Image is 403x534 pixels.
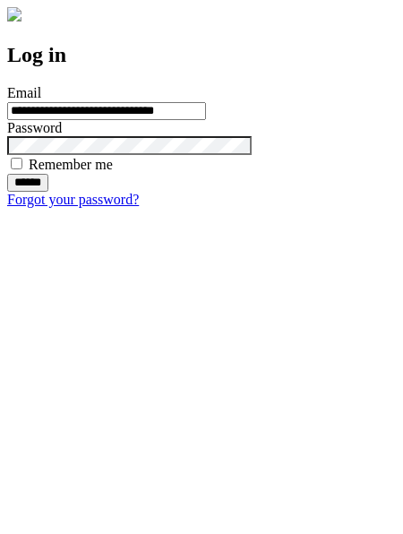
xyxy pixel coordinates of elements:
label: Password [7,120,62,135]
h2: Log in [7,43,396,67]
label: Email [7,85,41,100]
img: logo-4e3dc11c47720685a147b03b5a06dd966a58ff35d612b21f08c02c0306f2b779.png [7,7,21,22]
label: Remember me [29,157,113,172]
a: Forgot your password? [7,192,139,207]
